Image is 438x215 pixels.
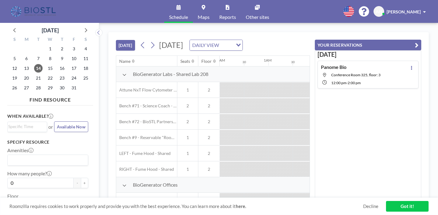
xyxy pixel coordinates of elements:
div: 12AM [215,58,225,63]
span: Friday, October 31, 2025 [70,84,78,92]
span: Saturday, October 18, 2025 [82,64,90,73]
button: Available Now [54,121,88,132]
span: 12:00 PM [331,81,346,85]
div: T [33,36,44,44]
div: T [56,36,68,44]
span: RIGHT - Fume Hood - Shared [116,167,174,172]
span: [PERSON_NAME] [387,9,421,14]
input: Search for option [8,123,43,130]
span: Conference Room 325, floor: 3 [331,73,381,77]
span: Monday, October 13, 2025 [22,64,31,73]
span: Attune NxT Flow Cytometer - Bench #25 [116,87,177,93]
img: organization-logo [10,5,58,18]
button: - [74,178,81,188]
span: Friday, October 17, 2025 [70,64,78,73]
span: AH [376,9,382,14]
div: Seats [180,59,190,64]
span: 2 [177,103,198,109]
span: Tuesday, October 28, 2025 [34,84,43,92]
span: Reports [219,15,236,20]
div: 1AM [264,58,272,63]
span: Other sites [246,15,269,20]
span: Sunday, October 12, 2025 [10,64,19,73]
span: Wednesday, October 8, 2025 [46,54,54,63]
span: 2 [198,151,220,156]
span: 2:00 PM [348,81,361,85]
span: Saturday, October 25, 2025 [82,74,90,82]
div: M [21,36,33,44]
span: Bench #71 - Science Coach - BioSTL Bench [116,103,177,109]
span: 2 [198,119,220,124]
button: + [81,178,88,188]
span: Wednesday, October 29, 2025 [46,84,54,92]
label: Amenities [7,147,33,153]
span: Sunday, October 19, 2025 [10,74,19,82]
span: LEFT - Fume Hood - Shared [116,151,171,156]
span: Schedule [169,15,188,20]
span: 1 [177,87,198,93]
div: F [68,36,80,44]
span: Monday, October 6, 2025 [22,54,31,63]
span: Wednesday, October 1, 2025 [46,45,54,53]
div: Search for option [8,155,88,165]
button: [DATE] [116,40,135,51]
span: 2 [198,103,220,109]
span: BioGenerator Offices [133,182,178,188]
button: YOUR RESERVATIONS [315,40,421,50]
span: 2 [198,167,220,172]
span: [DATE] [159,40,183,49]
div: 30 [291,60,295,64]
span: - [346,81,348,85]
a: here. [236,203,246,209]
span: Thursday, October 16, 2025 [58,64,66,73]
span: Thursday, October 23, 2025 [58,74,66,82]
span: Bench #72 - BioSTL Partnerships & Apprenticeships Bench [116,119,177,124]
span: Friday, October 10, 2025 [70,54,78,63]
span: Thursday, October 2, 2025 [58,45,66,53]
label: Floor [7,193,19,199]
span: or [48,124,53,130]
div: W [44,36,56,44]
span: Saturday, October 11, 2025 [82,54,90,63]
span: 2 [198,87,220,93]
span: Friday, October 3, 2025 [70,45,78,53]
span: Thursday, October 9, 2025 [58,54,66,63]
h3: Specify resource [7,139,88,145]
div: S [80,36,92,44]
a: Got it! [386,201,429,212]
span: Saturday, October 4, 2025 [82,45,90,53]
span: 1 [177,151,198,156]
a: Decline [363,203,378,209]
h3: [DATE] [318,51,419,58]
span: Monday, October 20, 2025 [22,74,31,82]
h4: Panome Bio [321,64,346,70]
span: Sunday, October 26, 2025 [10,84,19,92]
span: 1 [177,135,198,140]
span: Thursday, October 30, 2025 [58,84,66,92]
h4: FIND RESOURCE [7,94,93,103]
span: Sunday, October 5, 2025 [10,54,19,63]
input: Search for option [221,41,232,49]
span: Tuesday, October 21, 2025 [34,74,43,82]
span: Available Now [57,124,85,129]
span: Tuesday, October 7, 2025 [34,54,43,63]
div: Floor [201,59,212,64]
div: S [9,36,21,44]
span: Maps [198,15,210,20]
span: Wednesday, October 15, 2025 [46,64,54,73]
span: DAILY VIEW [191,41,220,49]
span: Friday, October 24, 2025 [70,74,78,82]
label: How many people? [7,170,52,177]
input: Search for option [8,156,85,164]
span: Roomzilla requires cookies to work properly and provide you with the best experience. You can lea... [9,203,363,209]
span: 1 [177,167,198,172]
span: Monday, October 27, 2025 [22,84,31,92]
span: 2 [198,135,220,140]
span: 2 [177,119,198,124]
span: Wednesday, October 22, 2025 [46,74,54,82]
div: Name [119,59,130,64]
span: BioGenerator Labs - Shared Lab 208 [133,71,208,77]
div: 30 [242,60,246,64]
div: [DATE] [42,26,59,34]
span: Tuesday, October 14, 2025 [34,64,43,73]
